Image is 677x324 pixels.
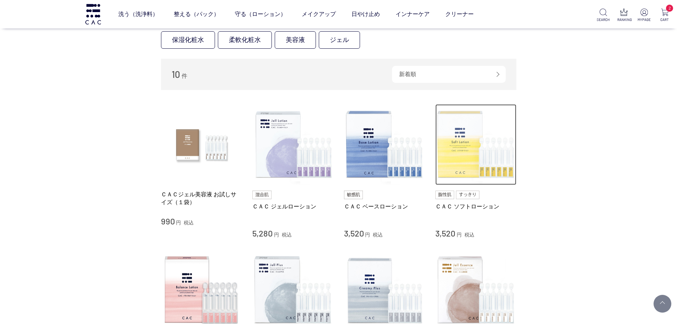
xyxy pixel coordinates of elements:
a: MYPAGE [638,9,651,22]
p: CART [658,17,671,22]
a: ＣＡＣ ベースローション [344,203,425,210]
a: ＣＡＣ ジェルローション [252,203,333,210]
a: インナーケア [396,4,430,24]
img: ＣＡＣ ソフトローション [435,104,516,185]
a: 日やけ止め [351,4,380,24]
div: 新着順 [392,66,506,83]
span: 円 [176,220,181,225]
span: 円 [365,232,370,238]
span: 990 [161,216,175,226]
a: メイクアップ [302,4,336,24]
span: 10 [172,69,180,80]
a: 柔軟化粧水 [218,31,272,49]
span: 税込 [464,232,474,238]
span: 税込 [282,232,292,238]
span: 2 [666,5,673,12]
a: ＣＡＣジェル美容液 お試しサイズ（１袋） [161,191,242,206]
a: 整える（パック） [174,4,219,24]
p: SEARCH [597,17,610,22]
span: 税込 [184,220,194,225]
span: 3,520 [435,228,455,238]
img: ＣＡＣ ジェルローション [252,104,333,185]
span: 5,280 [252,228,273,238]
a: 洗う（洗浄料） [118,4,158,24]
img: 混合肌 [252,191,272,199]
a: ジェル [319,31,360,49]
img: 脂性肌 [435,191,454,199]
a: 美容液 [275,31,316,49]
a: 2 CART [658,9,671,22]
a: SEARCH [597,9,610,22]
span: 件 [182,73,187,79]
img: logo [84,4,102,24]
span: 円 [274,232,279,238]
p: MYPAGE [638,17,651,22]
p: RANKING [617,17,630,22]
img: 敏感肌 [344,191,363,199]
img: ＣＡＣジェル美容液 お試しサイズ（１袋） [161,104,242,185]
a: 守る（ローション） [235,4,286,24]
span: 3,520 [344,228,364,238]
a: ＣＡＣ ソフトローション [435,203,516,210]
a: クリーナー [445,4,474,24]
a: RANKING [617,9,630,22]
span: 円 [457,232,462,238]
a: 保湿化粧水 [161,31,215,49]
img: すっきり [456,191,479,199]
img: ＣＡＣ ベースローション [344,104,425,185]
span: 税込 [373,232,383,238]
